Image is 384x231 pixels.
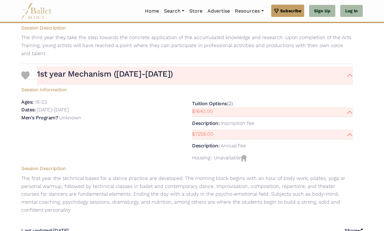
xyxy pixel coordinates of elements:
a: Home [142,5,161,18]
p: 18-23 [35,99,47,105]
span: Subscribe [280,7,301,14]
p: - Unavailable [192,154,353,162]
a: Resources [232,5,266,18]
h5: Description: [192,143,219,149]
a: Subscribe [271,5,304,17]
p: Inscription fee [221,120,254,126]
button: $1640.00 [192,107,353,117]
a: Advertise [205,5,232,18]
h5: Men's Program? [21,115,58,121]
h5: Dates: [21,107,36,113]
img: gem.svg [274,7,279,14]
p: [DATE]-[DATE] [37,107,69,113]
a: Search [161,5,187,18]
p: $7258.00 [192,130,213,138]
h5: Description: [192,120,219,126]
h3: 1st year Mechanism ([DATE]-[DATE]) [37,69,173,79]
h5: Session Description [16,165,358,172]
h5: Session Information [16,84,358,93]
h5: Session Description [16,25,358,31]
p: Unknown [59,115,81,121]
a: Store [187,5,205,18]
div: (2) [192,100,353,152]
a: Sign Up [309,5,335,17]
p: $1640.00 [192,107,213,115]
button: $7258.00 [192,130,353,140]
img: Heart [21,71,30,80]
img: Housing Unvailable [241,155,247,161]
a: Log In [340,5,363,17]
h5: Ages: [21,99,34,105]
p: The first year the technical bases for a dance practice are developed. The morning block begins w... [16,174,358,214]
button: 1st year Mechanism ([DATE]-[DATE]) [37,66,353,84]
span: Housing [192,155,210,161]
p: The third year they take the step towards the concrete application of the accumulated knowledge a... [16,34,358,57]
h5: Tuition Options [192,101,227,106]
p: Annual Fee [221,143,246,149]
